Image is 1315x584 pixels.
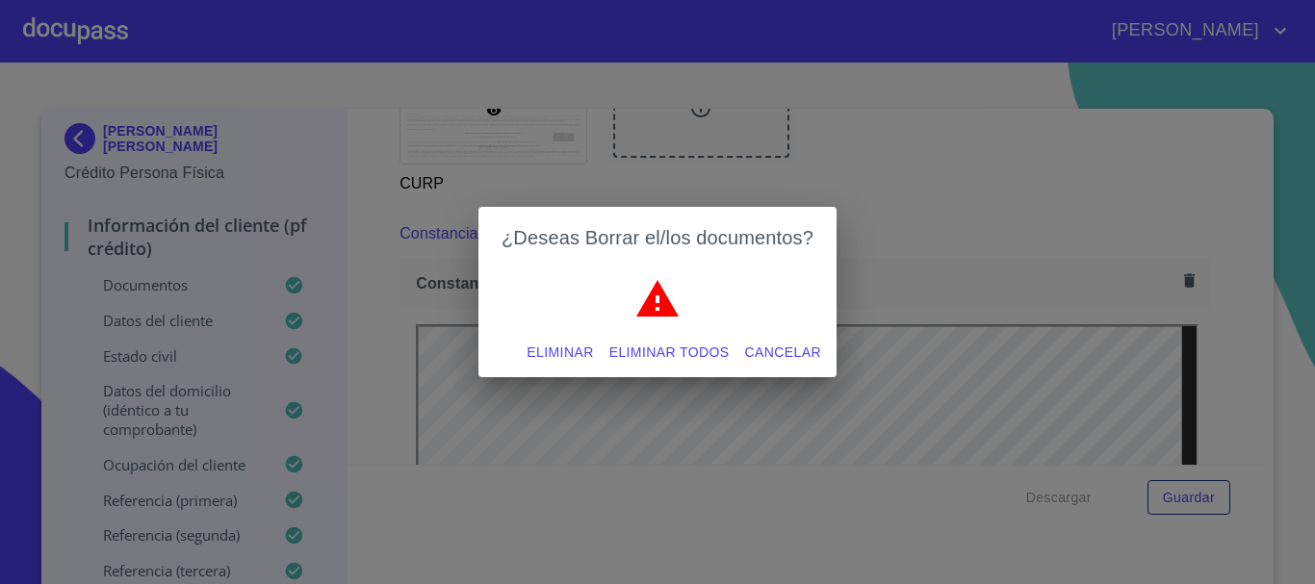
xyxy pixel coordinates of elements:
[737,335,829,370] button: Cancelar
[609,341,730,365] span: Eliminar todos
[745,341,821,365] span: Cancelar
[519,335,601,370] button: Eliminar
[502,222,813,253] h2: ¿Deseas Borrar el/los documentos?
[527,341,593,365] span: Eliminar
[602,335,737,370] button: Eliminar todos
